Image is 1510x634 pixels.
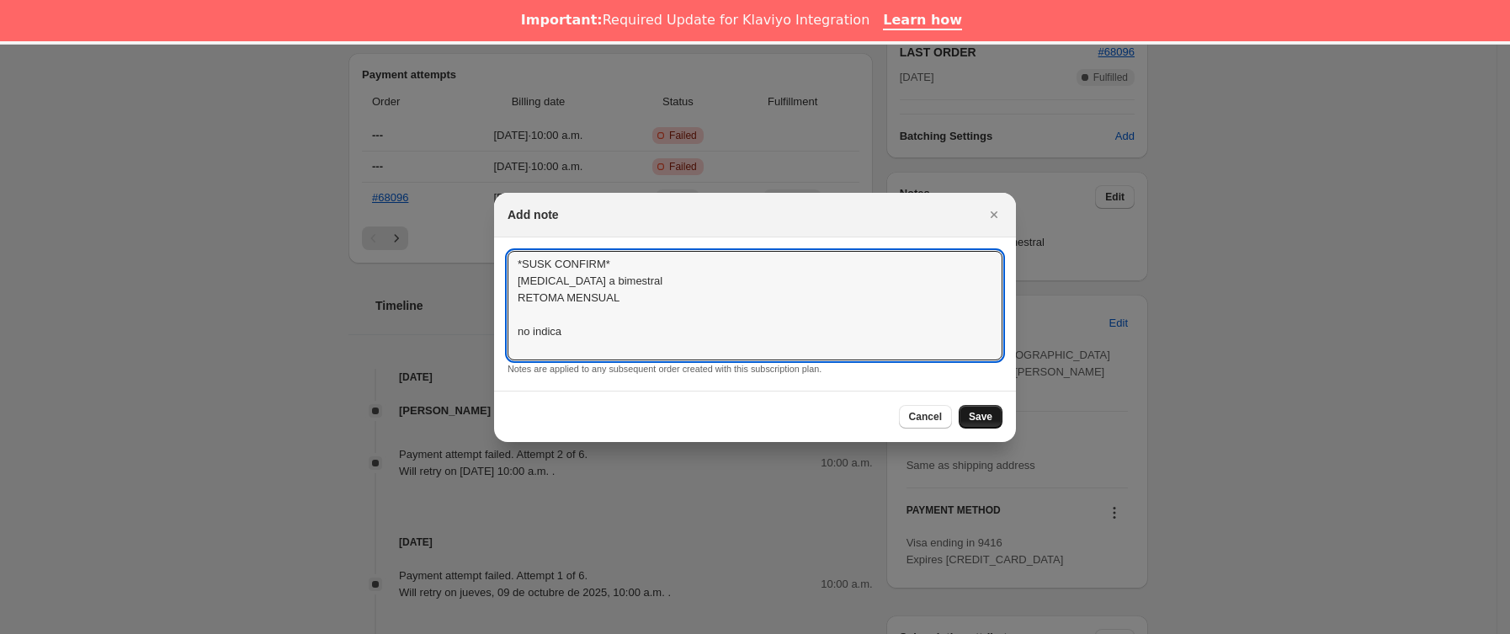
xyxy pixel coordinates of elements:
small: Notes are applied to any subsequent order created with this subscription plan. [508,364,821,374]
div: Required Update for Klaviyo Integration [521,12,869,29]
textarea: *SUSK CONFIRM* [MEDICAL_DATA] a bimestral RETOMA MENSUAL no indica [508,251,1002,360]
b: Important: [521,12,603,28]
a: Learn how [883,12,962,30]
button: Cancel [899,405,952,429]
button: Save [959,405,1002,429]
span: Save [969,410,992,424]
button: Cerrar [982,203,1006,226]
h2: Add note [508,206,559,223]
span: Cancel [909,410,942,424]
